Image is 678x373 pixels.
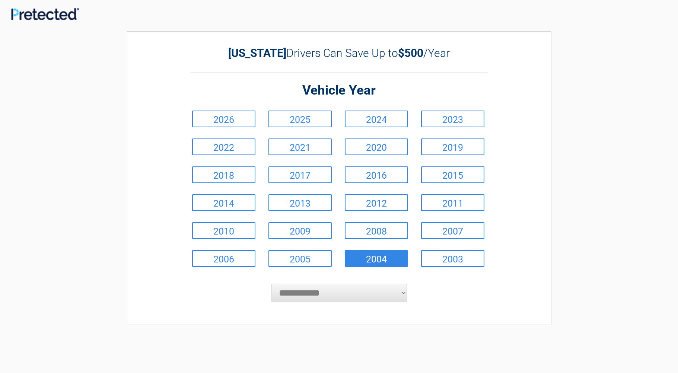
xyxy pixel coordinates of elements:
[345,250,408,267] a: 2004
[421,166,484,183] a: 2015
[268,138,332,155] a: 2021
[268,250,332,267] a: 2005
[192,222,255,239] a: 2010
[228,47,286,60] b: [US_STATE]
[192,166,255,183] a: 2018
[190,82,488,99] h2: Vehicle Year
[268,222,332,239] a: 2009
[268,194,332,211] a: 2013
[421,138,484,155] a: 2019
[192,250,255,267] a: 2006
[192,138,255,155] a: 2022
[421,194,484,211] a: 2011
[421,222,484,239] a: 2007
[190,47,488,60] h2: Drivers Can Save Up to /Year
[345,166,408,183] a: 2016
[421,250,484,267] a: 2003
[421,111,484,127] a: 2023
[345,111,408,127] a: 2024
[192,111,255,127] a: 2026
[345,138,408,155] a: 2020
[11,8,79,20] img: Main Logo
[398,47,423,60] b: $500
[345,194,408,211] a: 2012
[192,194,255,211] a: 2014
[268,166,332,183] a: 2017
[345,222,408,239] a: 2008
[268,111,332,127] a: 2025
